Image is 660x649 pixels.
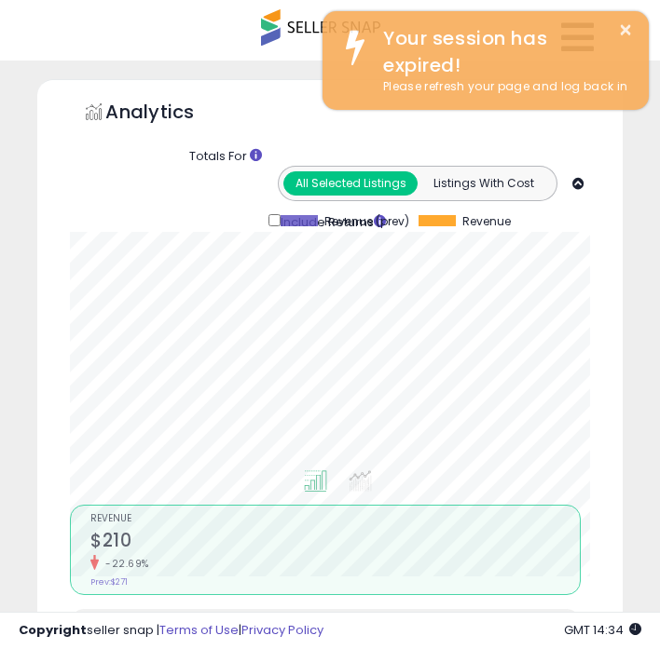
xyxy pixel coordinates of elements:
[19,622,323,640] div: seller snap | |
[19,621,87,639] strong: Copyright
[369,25,635,78] div: Your session has expired!
[241,621,323,639] a: Privacy Policy
[324,215,409,228] span: Revenue (prev)
[99,557,149,571] small: -22.69%
[462,215,511,228] span: Revenue
[105,99,230,129] h5: Analytics
[369,78,635,96] div: Please refresh your page and log back in
[90,514,580,524] span: Revenue
[564,621,641,639] span: 2025-08-17 14:34 GMT
[90,576,128,588] small: Prev: $271
[618,19,633,42] button: ×
[90,530,580,555] h2: $210
[159,621,239,639] a: Terms of Use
